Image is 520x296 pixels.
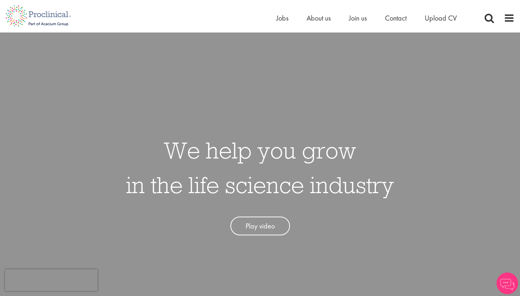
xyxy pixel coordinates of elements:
[425,13,457,23] a: Upload CV
[385,13,407,23] a: Contact
[126,133,394,202] h1: We help you grow in the life science industry
[349,13,367,23] a: Join us
[497,273,518,294] img: Chatbot
[307,13,331,23] a: About us
[276,13,289,23] a: Jobs
[230,217,290,236] a: Play video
